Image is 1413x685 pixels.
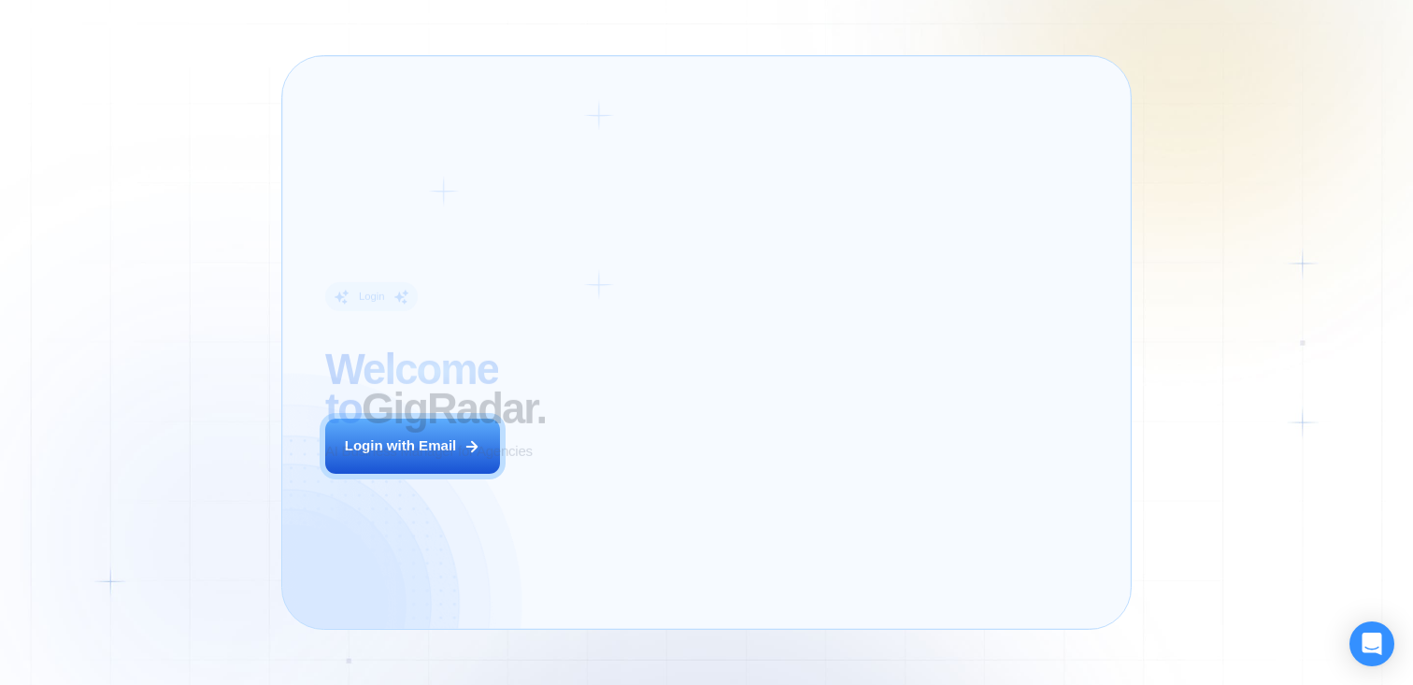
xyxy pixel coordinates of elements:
span: Welcome to [325,346,498,433]
h2: ‍ GigRadar. [325,350,646,428]
div: Open Intercom Messenger [1349,621,1394,666]
p: AI Business Manager for Agencies [325,442,533,462]
div: Login with Email [345,436,457,456]
div: Login [359,290,385,304]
